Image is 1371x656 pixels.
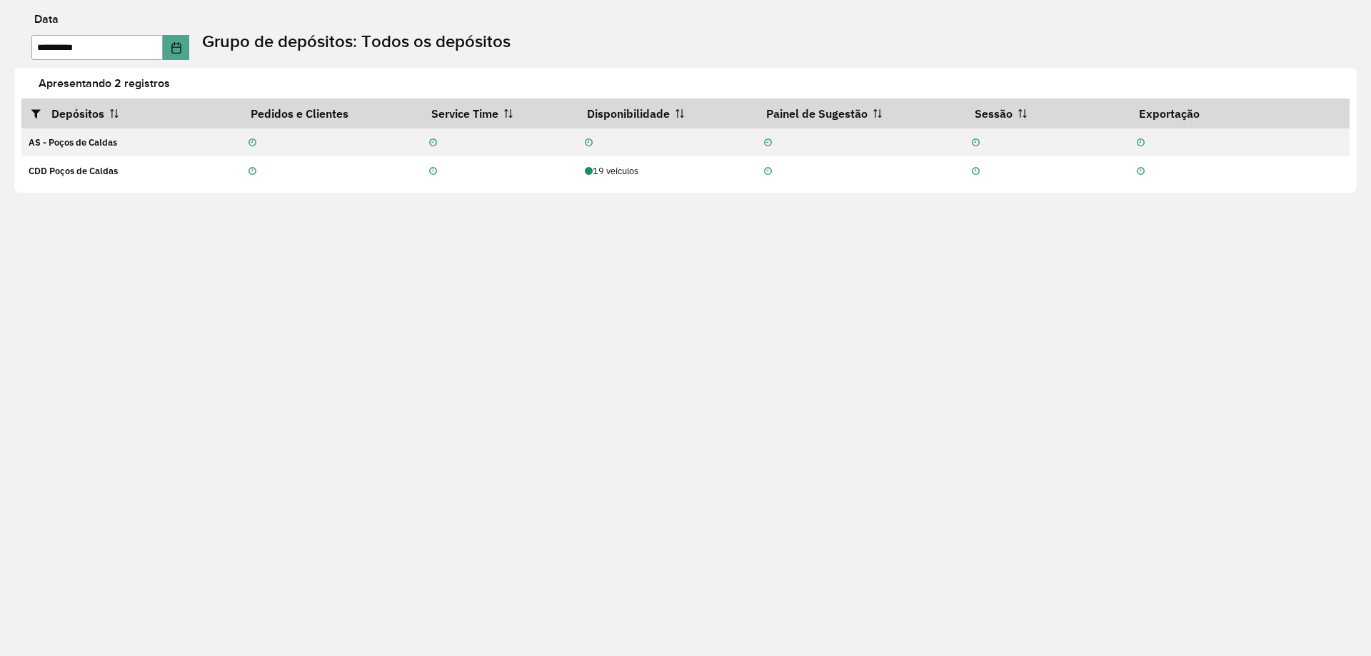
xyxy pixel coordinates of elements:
[422,99,578,128] th: Service Time
[429,167,437,176] i: Não realizada
[21,99,241,128] th: Depósitos
[585,138,593,148] i: Não realizada
[31,108,51,119] i: Abrir/fechar filtros
[1130,99,1350,128] th: Exportação
[965,99,1130,128] th: Sessão
[248,167,256,176] i: Não realizada
[248,138,256,148] i: Não realizada
[972,138,980,148] i: Não realizada
[577,99,756,128] th: Disponibilidade
[1137,167,1145,176] i: Não realizada
[429,138,437,148] i: Não realizada
[29,136,117,148] strong: AS - Poços de Caldas
[202,29,511,54] label: Grupo de depósitos: Todos os depósitos
[972,167,980,176] i: Não realizada
[163,35,190,60] button: Choose Date
[585,164,749,178] div: 19 veículos
[764,167,772,176] i: Não realizada
[764,138,772,148] i: Não realizada
[29,165,118,177] strong: CDD Poços de Caldas
[34,11,59,28] label: Data
[241,99,422,128] th: Pedidos e Clientes
[1137,138,1145,148] i: Não realizada
[757,99,965,128] th: Painel de Sugestão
